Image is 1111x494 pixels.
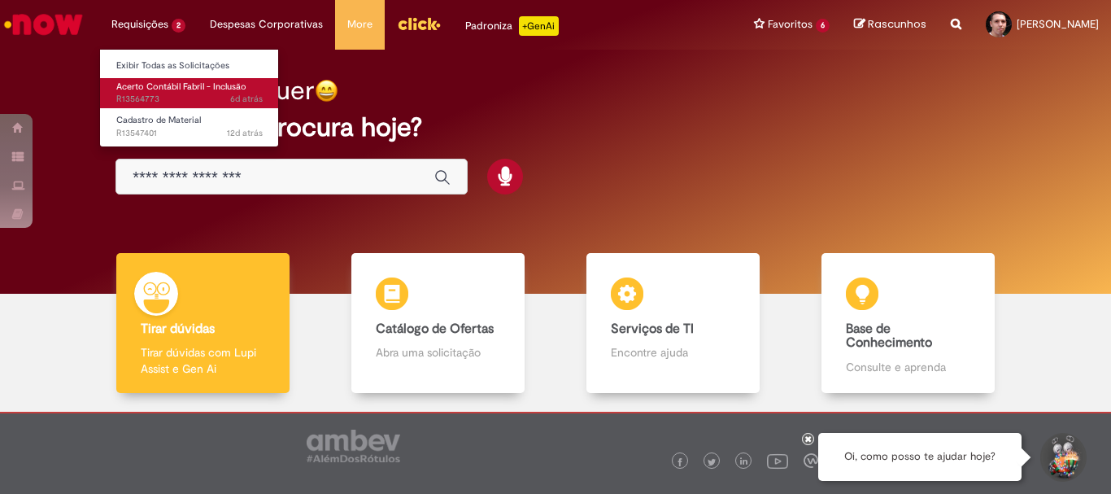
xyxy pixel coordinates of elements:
[100,57,279,75] a: Exibir Todas as Solicitações
[376,344,499,361] p: Abra uma solicitação
[230,93,263,105] time: 24/09/2025 20:56:44
[347,16,373,33] span: More
[315,79,338,103] img: happy-face.png
[708,458,716,466] img: logo_footer_twitter.png
[740,457,748,467] img: logo_footer_linkedin.png
[141,344,264,377] p: Tirar dúvidas com Lupi Assist e Gen Ai
[376,321,494,337] b: Catálogo de Ofertas
[1038,433,1087,482] button: Iniciar Conversa de Suporte
[116,127,263,140] span: R13547401
[227,127,263,139] time: 18/09/2025 14:22:36
[116,93,263,106] span: R13564773
[818,433,1022,481] div: Oi, como posso te ajudar hoje?
[141,321,215,337] b: Tirar dúvidas
[854,17,926,33] a: Rascunhos
[465,16,559,36] div: Padroniza
[791,253,1026,394] a: Base de Conhecimento Consulte e aprenda
[210,16,323,33] span: Despesas Corporativas
[99,49,279,147] ul: Requisições
[100,111,279,142] a: Aberto R13547401 : Cadastro de Material
[767,450,788,471] img: logo_footer_youtube.png
[804,453,818,468] img: logo_footer_workplace.png
[85,253,320,394] a: Tirar dúvidas Tirar dúvidas com Lupi Assist e Gen Ai
[519,16,559,36] p: +GenAi
[307,430,400,462] img: logo_footer_ambev_rotulo_gray.png
[1017,17,1099,31] span: [PERSON_NAME]
[320,253,555,394] a: Catálogo de Ofertas Abra uma solicitação
[230,93,263,105] span: 6d atrás
[676,458,684,466] img: logo_footer_facebook.png
[397,11,441,36] img: click_logo_yellow_360x200.png
[115,113,996,142] h2: O que você procura hoje?
[846,359,969,375] p: Consulte e aprenda
[611,321,694,337] b: Serviços de TI
[172,19,185,33] span: 2
[846,321,932,352] b: Base de Conhecimento
[768,16,813,33] span: Favoritos
[868,16,926,32] span: Rascunhos
[816,19,830,33] span: 6
[116,114,201,126] span: Cadastro de Material
[100,78,279,108] a: Aberto R13564773 : Acerto Contábil Fabril - Inclusão
[2,8,85,41] img: ServiceNow
[227,127,263,139] span: 12d atrás
[611,344,734,361] p: Encontre ajuda
[111,16,168,33] span: Requisições
[555,253,791,394] a: Serviços de TI Encontre ajuda
[116,81,246,93] span: Acerto Contábil Fabril - Inclusão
